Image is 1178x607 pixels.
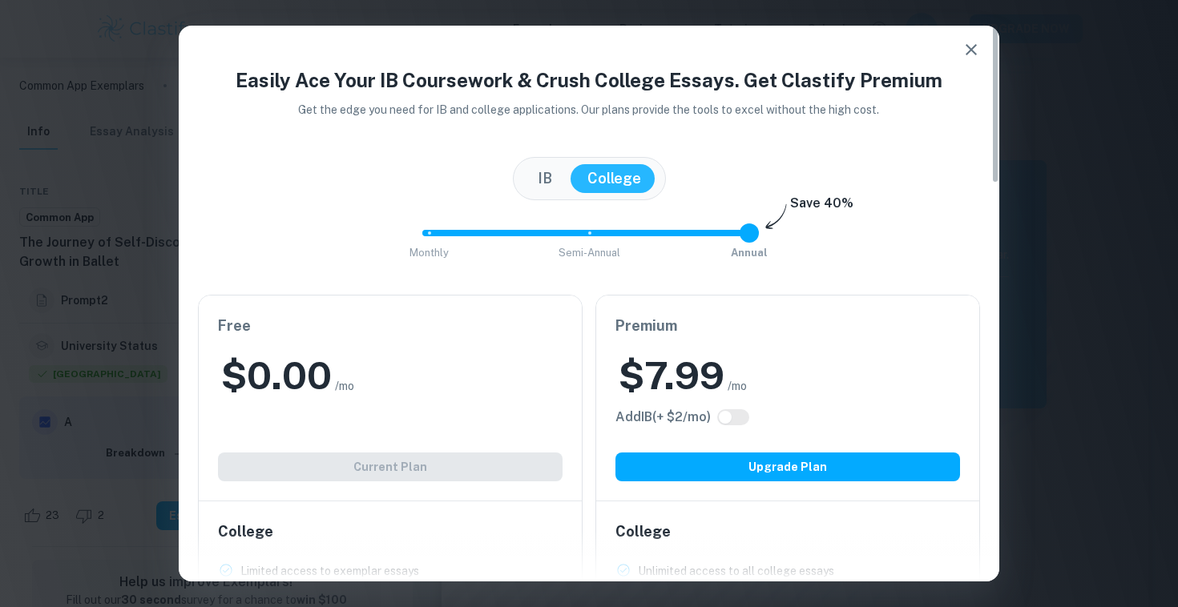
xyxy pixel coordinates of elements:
[731,247,768,259] span: Annual
[728,377,747,395] span: /mo
[276,101,902,119] p: Get the edge you need for IB and college applications. Our plans provide the tools to excel witho...
[615,315,960,337] h6: Premium
[221,350,332,401] h2: $ 0.00
[335,377,354,395] span: /mo
[409,247,449,259] span: Monthly
[619,350,724,401] h2: $ 7.99
[615,452,960,481] button: Upgrade Plan
[522,164,568,193] button: IB
[198,66,980,94] h4: Easily Ace Your IB Coursework & Crush College Essays. Get Clastify Premium
[559,247,620,259] span: Semi-Annual
[218,521,563,543] h6: College
[765,203,787,231] img: subscription-arrow.svg
[571,164,657,193] button: College
[790,194,853,221] h6: Save 40%
[218,315,563,337] h6: Free
[615,408,711,427] h6: Click to see all the additional IB features.
[615,521,960,543] h6: College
